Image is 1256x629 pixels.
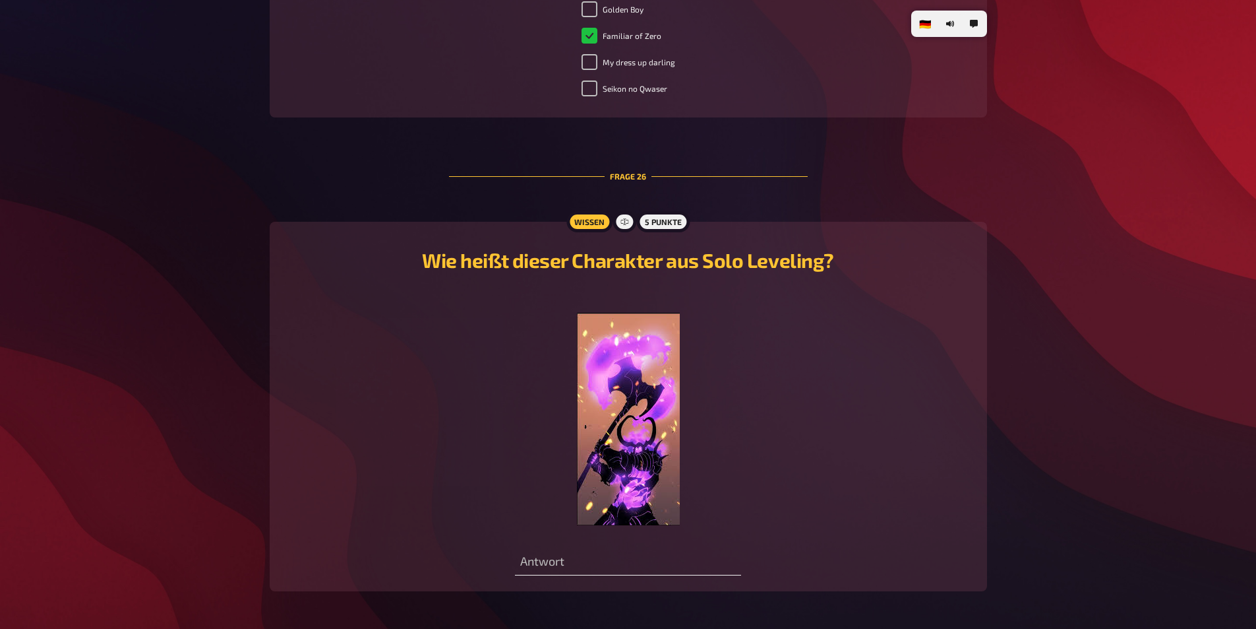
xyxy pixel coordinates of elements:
div: 5 Punkte [637,211,690,232]
div: Frage 26 [449,139,808,214]
h2: Wie heißt dieser Charakter aus Solo Leveling? [285,248,971,272]
div: Wissen [566,211,613,232]
li: 🇩🇪 [914,13,937,34]
img: image [577,313,680,525]
input: Antwort [515,549,741,576]
label: Seikon no Qwaser [582,81,667,96]
label: My dress up darling [582,54,675,70]
label: Familiar of Zero [582,28,661,44]
label: Golden Boy [582,1,643,17]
